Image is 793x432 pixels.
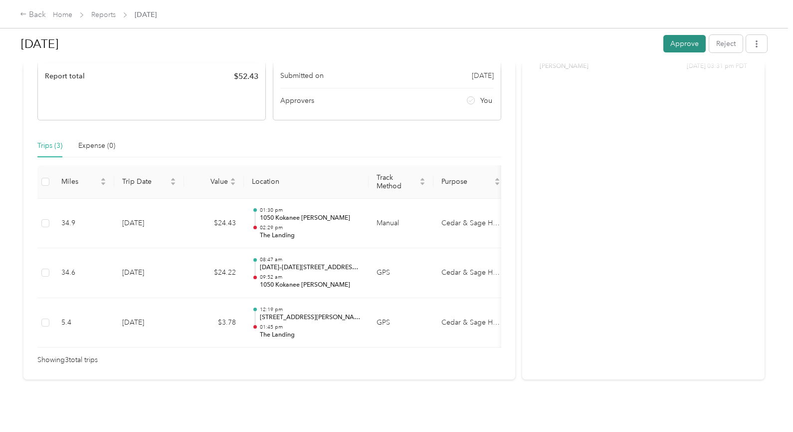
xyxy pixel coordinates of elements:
td: GPS [369,298,433,348]
span: caret-down [170,181,176,187]
th: Miles [53,165,114,199]
span: [DATE] [472,70,494,81]
th: Trip Date [114,165,184,199]
td: $24.22 [184,248,244,298]
p: [DATE]–[DATE][STREET_ADDRESS][PERSON_NAME] [260,263,361,272]
a: Home [53,10,72,19]
span: caret-up [419,176,425,182]
span: Showing 3 total trips [37,355,98,366]
span: caret-up [100,176,106,182]
span: Value [192,177,228,186]
span: Miles [61,177,98,186]
span: caret-down [494,181,500,187]
span: caret-up [170,176,176,182]
p: 1050 Kokanee [PERSON_NAME] [260,214,361,223]
span: [DATE] [135,9,157,20]
p: 02:29 pm [260,224,361,231]
p: 01:45 pm [260,324,361,331]
td: GPS [369,248,433,298]
th: Value [184,165,244,199]
td: Cedar & Sage Homes [433,248,508,298]
a: Reports [91,10,116,19]
th: Location [244,165,369,199]
td: Manual [369,199,433,249]
span: caret-down [419,181,425,187]
span: Approvers [280,95,314,106]
p: 09:52 am [260,274,361,281]
td: 34.6 [53,248,114,298]
span: caret-down [100,181,106,187]
p: 01:30 pm [260,207,361,214]
td: 34.9 [53,199,114,249]
iframe: Everlance-gr Chat Button Frame [737,376,793,432]
span: Trip Date [122,177,168,186]
td: Cedar & Sage Homes [433,199,508,249]
div: Expense (0) [78,140,115,151]
p: The Landing [260,231,361,240]
span: caret-up [230,176,236,182]
span: Report total [45,71,85,81]
p: [STREET_ADDRESS][PERSON_NAME] [260,313,361,322]
td: $24.43 [184,199,244,249]
th: Track Method [369,165,433,199]
p: The Landing [260,331,361,340]
span: You [480,95,492,106]
span: Track Method [377,173,417,190]
p: 12:19 pm [260,306,361,313]
td: 5.4 [53,298,114,348]
div: Back [20,9,46,21]
p: 08:47 am [260,256,361,263]
th: Purpose [433,165,508,199]
td: Cedar & Sage Homes [433,298,508,348]
td: [DATE] [114,199,184,249]
td: [DATE] [114,248,184,298]
div: Trips (3) [37,140,62,151]
span: caret-down [230,181,236,187]
span: Purpose [441,177,492,186]
td: [DATE] [114,298,184,348]
span: $ 52.43 [234,70,258,82]
span: Submitted on [280,70,324,81]
button: Approve [663,35,706,52]
button: Reject [709,35,743,52]
span: caret-up [494,176,500,182]
td: $3.78 [184,298,244,348]
p: 1050 Kokanee [PERSON_NAME] [260,281,361,290]
h1: Sep 2025 [21,32,656,56]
